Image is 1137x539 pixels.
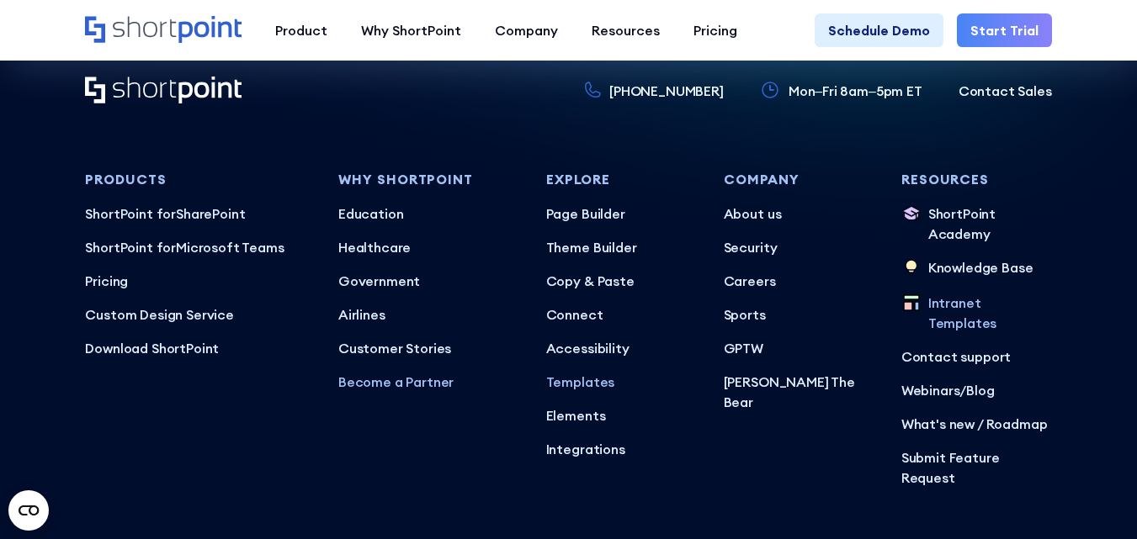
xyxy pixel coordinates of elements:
[901,203,1052,244] a: ShortPoint Academy
[724,338,874,358] a: GPTW
[85,237,311,257] p: Microsoft Teams
[693,20,737,40] div: Pricing
[546,372,697,392] a: Templates
[901,172,1052,188] h3: Resources
[546,172,697,188] h3: Explore
[85,237,311,257] a: ShortPoint forMicrosoft Teams
[546,237,697,257] a: Theme Builder
[338,203,519,224] a: Education
[959,81,1052,101] a: Contact Sales
[1053,458,1137,539] iframe: Chat Widget
[966,382,994,399] a: Blog
[85,172,311,188] h3: Products
[546,405,697,425] a: Elements
[901,380,1052,400] p: /
[724,372,874,412] a: [PERSON_NAME] The Bear
[724,172,874,188] h3: Company
[546,439,697,459] a: Integrations
[928,257,1033,279] p: Knowledge Base
[609,81,724,101] p: [PHONE_NUMBER]
[361,20,461,40] div: Why ShortPoint
[85,77,242,105] a: Home
[546,338,697,358] a: Accessibility
[724,271,874,291] a: Careers
[575,13,677,47] a: Resources
[724,203,874,224] a: About us
[546,203,697,224] a: Page Builder
[258,13,344,47] a: Product
[585,81,724,101] a: [PHONE_NUMBER]
[724,237,874,257] a: Security
[85,203,311,224] p: SharePoint
[338,172,519,188] h3: Why Shortpoint
[85,338,311,358] a: Download ShortPoint
[85,304,311,325] a: Custom Design Service
[724,304,874,325] a: Sports
[338,237,519,257] a: Healthcare
[928,293,1052,333] p: Intranet Templates
[495,20,558,40] div: Company
[85,205,176,222] span: ShortPoint for
[546,304,697,325] a: Connect
[789,81,922,101] p: Mon–Fri 8am–5pm ET
[85,16,242,45] a: Home
[957,13,1052,47] a: Start Trial
[85,203,311,224] a: ShortPoint forSharePoint
[85,239,176,256] span: ShortPoint for
[478,13,575,47] a: Company
[546,271,697,291] a: Copy & Paste
[928,203,1052,244] p: ShortPoint Academy
[815,13,943,47] a: Schedule Demo
[901,346,1052,367] a: Contact support
[338,304,519,325] a: Airlines
[338,338,519,358] a: Customer Stories
[275,20,327,40] div: Product
[901,293,1052,333] a: Intranet Templates
[901,382,960,399] a: Webinars
[901,447,1052,488] a: Submit Feature Request
[592,20,660,40] div: Resources
[85,271,311,291] a: Pricing
[901,414,1052,434] a: What's new / Roadmap
[8,490,49,531] button: Open CMP widget
[901,257,1052,279] a: Knowledge Base
[338,271,519,291] a: Government
[344,13,478,47] a: Why ShortPoint
[338,372,519,392] a: Become a Partner
[677,13,754,47] a: Pricing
